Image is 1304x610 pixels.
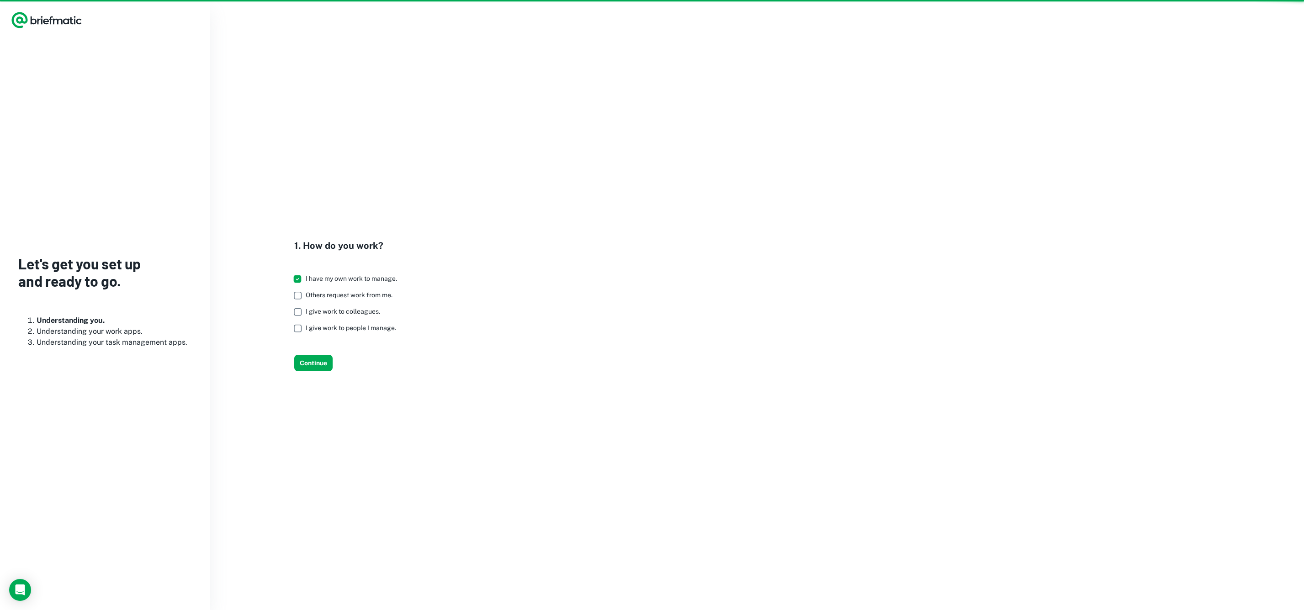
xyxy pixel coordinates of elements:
[306,275,397,282] span: I have my own work to manage.
[306,324,396,331] span: I give work to people I manage.
[294,355,333,371] button: Continue
[306,291,392,299] span: Others request work from me.
[9,579,31,601] div: Load Chat
[11,11,82,29] a: Logo
[294,239,404,252] h4: 1. How do you work?
[18,255,192,290] h3: Let's get you set up and ready to go.
[37,337,192,348] li: Understanding your task management apps.
[37,316,105,325] b: Understanding you.
[37,326,192,337] li: Understanding your work apps.
[306,308,380,315] span: I give work to colleagues.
